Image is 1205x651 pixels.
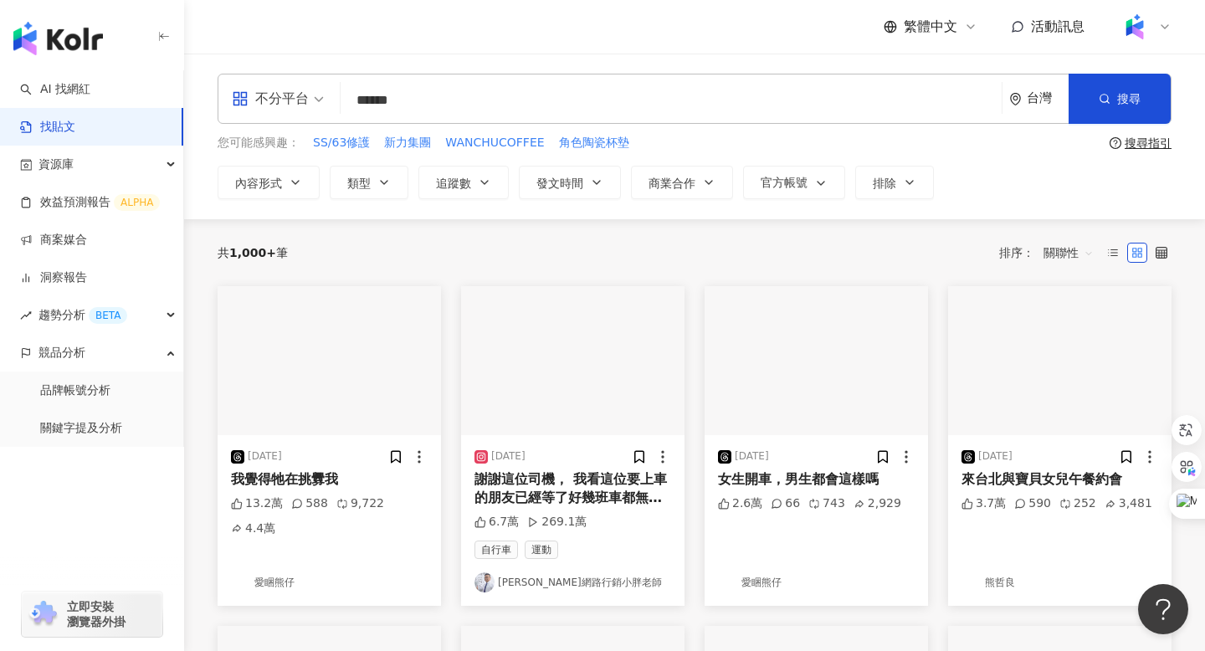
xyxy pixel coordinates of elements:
span: rise [20,310,32,321]
div: [DATE] [735,449,769,464]
span: 關聯性 [1043,239,1094,266]
button: 官方帳號 [743,166,845,199]
img: post-image [461,286,685,435]
div: 13.2萬 [231,495,283,512]
img: KOL Avatar [231,572,251,592]
div: 66 [771,495,800,512]
div: 9,722 [336,495,384,512]
div: BETA [89,307,127,324]
a: 品牌帳號分析 [40,382,110,399]
span: 官方帳號 [761,176,808,189]
button: 追蹤數 [418,166,509,199]
div: 4.4萬 [231,520,275,537]
span: 搜尋 [1117,92,1141,105]
button: 發文時間 [519,166,621,199]
div: 我覺得牠在挑釁我 [231,470,428,489]
div: 269.1萬 [527,514,587,531]
span: 趨勢分析 [38,296,127,334]
span: 資源庫 [38,146,74,183]
div: 6.7萬 [474,514,519,531]
div: 3.7萬 [961,495,1006,512]
a: searchAI 找網紅 [20,81,90,98]
iframe: Help Scout Beacon - Open [1138,584,1188,634]
span: 追蹤數 [436,177,471,190]
a: KOL Avatar愛睏熊仔 [718,572,915,592]
a: 關鍵字提及分析 [40,420,122,437]
div: 台灣 [1027,91,1069,105]
div: 女生開車，男生都會這樣嗎 [718,470,915,489]
div: 來台北與寶貝女兒午餐約會 [961,470,1158,489]
img: post-image [705,286,928,435]
a: KOL Avatar愛睏熊仔 [231,572,428,592]
span: 類型 [347,177,371,190]
a: 洞察報告 [20,269,87,286]
img: KOL Avatar [718,572,738,592]
span: 發文時間 [536,177,583,190]
div: 共 筆 [218,246,288,259]
button: 類型 [330,166,408,199]
span: environment [1009,93,1022,105]
button: WANCHUCOFFEE [444,134,545,152]
img: KOL Avatar [474,572,495,592]
span: 排除 [873,177,896,190]
div: 590 [1014,495,1051,512]
span: 內容形式 [235,177,282,190]
span: 競品分析 [38,334,85,372]
div: [DATE] [978,449,1013,464]
span: 運動 [525,541,558,559]
a: KOL Avatar熊哲良 [961,572,1158,592]
img: KOL Avatar [961,572,982,592]
div: 搜尋指引 [1125,136,1172,150]
a: chrome extension立即安裝 瀏覽器外掛 [22,592,162,637]
button: SS/63修護 [312,134,371,152]
button: 新力集團 [383,134,432,152]
div: [DATE] [491,449,526,464]
button: 內容形式 [218,166,320,199]
img: Kolr%20app%20icon%20%281%29.png [1119,11,1151,43]
span: WANCHUCOFFEE [445,135,544,151]
div: 252 [1059,495,1096,512]
button: 商業合作 [631,166,733,199]
a: 效益預測報告ALPHA [20,194,160,211]
a: 找貼文 [20,119,75,136]
span: 新力集團 [384,135,431,151]
img: post-image [218,286,441,435]
div: 743 [808,495,845,512]
span: appstore [232,90,249,107]
div: 3,481 [1105,495,1152,512]
div: 2.6萬 [718,495,762,512]
button: 搜尋 [1069,74,1171,124]
img: logo [13,22,103,55]
div: [DATE] [248,449,282,464]
button: 排除 [855,166,934,199]
span: 角色陶瓷杯墊 [559,135,629,151]
img: chrome extension [27,601,59,628]
span: 自行車 [474,541,518,559]
span: 商業合作 [649,177,695,190]
span: 立即安裝 瀏覽器外掛 [67,599,126,629]
span: question-circle [1110,137,1121,149]
span: 您可能感興趣： [218,135,300,151]
div: 2,929 [854,495,901,512]
img: post-image [948,286,1172,435]
div: 不分平台 [232,85,309,112]
span: SS/63修護 [313,135,370,151]
span: 活動訊息 [1031,18,1084,34]
div: 588 [291,495,328,512]
a: 商案媒合 [20,232,87,249]
a: KOL Avatar[PERSON_NAME]網路行銷小胖老師 [474,572,671,592]
div: 排序： [999,239,1103,266]
span: 1,000+ [229,246,276,259]
div: 謝謝這位司機， 我看這位要上車的朋友已經等了好幾班車都無法上車， 只有這個司機注意到他 溫暖 感謝 [474,470,671,508]
button: 角色陶瓷杯墊 [558,134,630,152]
span: 繁體中文 [904,18,957,36]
